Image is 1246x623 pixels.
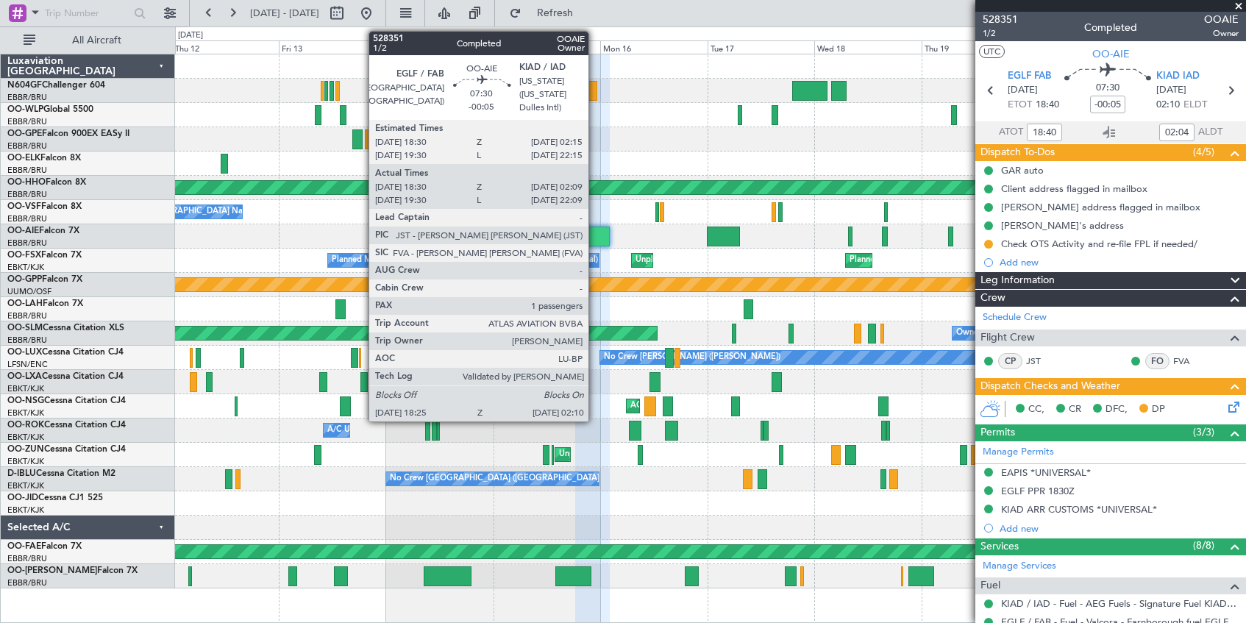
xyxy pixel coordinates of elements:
div: Planned Maint Kortrijk-[GEOGRAPHIC_DATA] [850,249,1021,271]
span: 1/2 [983,27,1018,40]
span: All Aircraft [38,35,155,46]
span: Fuel [980,577,1000,594]
a: EBBR/BRU [7,310,47,321]
div: Sat 14 [386,40,494,54]
div: No Crew [PERSON_NAME] ([PERSON_NAME]) [604,346,780,369]
a: OO-VSFFalcon 8X [7,202,82,211]
button: All Aircraft [16,29,160,52]
span: OO-LUX [7,348,42,357]
a: OO-AIEFalcon 7X [7,227,79,235]
span: OOAIE [1204,12,1239,27]
span: Leg Information [980,272,1055,289]
div: Unplanned Maint [GEOGRAPHIC_DATA]-[GEOGRAPHIC_DATA] [636,249,873,271]
span: ETOT [1008,98,1032,113]
span: N604GF [7,81,42,90]
span: (8/8) [1193,538,1214,553]
div: Sun 15 [494,40,601,54]
div: Completed [1084,20,1137,35]
a: OO-HHOFalcon 8X [7,178,86,187]
span: EGLF FAB [1008,69,1051,84]
div: No Crew [GEOGRAPHIC_DATA] ([GEOGRAPHIC_DATA] National) [390,468,636,490]
span: CR [1069,402,1081,417]
a: EBBR/BRU [7,165,47,176]
div: [PERSON_NAME]'s address [1001,219,1124,232]
div: [DATE] [178,29,203,42]
a: EBKT/KJK [7,262,44,273]
div: [PERSON_NAME] address flagged in mailbox [1001,201,1200,213]
div: EGLF PPR 1830Z [1001,485,1075,497]
div: Thu 19 [922,40,1029,54]
span: OO-AIE [1092,46,1130,62]
span: OO-LXA [7,372,42,381]
span: Owner [1204,27,1239,40]
a: EBKT/KJK [7,480,44,491]
a: Manage Permits [983,445,1054,460]
div: EAPIS *UNIVERSAL* [1001,466,1091,479]
button: UTC [979,45,1005,58]
span: (3/3) [1193,424,1214,440]
span: ELDT [1183,98,1207,113]
a: EBBR/BRU [7,553,47,564]
span: 07:30 [1096,81,1119,96]
a: OO-LXACessna Citation CJ4 [7,372,124,381]
span: Dispatch Checks and Weather [980,378,1120,395]
a: EBKT/KJK [7,383,44,394]
span: DP [1152,402,1165,417]
a: EBKT/KJK [7,456,44,467]
span: [DATE] [1008,83,1038,98]
span: ATOT [999,125,1023,140]
div: Check OTS Activity and re-file FPL if needed/ [1001,238,1197,250]
a: OO-FAEFalcon 7X [7,542,82,551]
a: EBBR/BRU [7,577,47,588]
a: OO-FSXFalcon 7X [7,251,82,260]
a: UUMO/OSF [7,286,51,297]
span: CC, [1028,402,1044,417]
a: JST [1026,355,1059,368]
a: OO-ZUNCessna Citation CJ4 [7,445,126,454]
a: OO-WLPGlobal 5500 [7,105,93,114]
a: OO-NSGCessna Citation CJ4 [7,396,126,405]
a: OO-LAHFalcon 7X [7,299,83,308]
div: Mon 16 [600,40,708,54]
span: (4/5) [1193,144,1214,160]
span: OO-HHO [7,178,46,187]
span: OO-GPP [7,275,42,284]
span: [DATE] - [DATE] [250,7,319,20]
span: OO-GPE [7,129,42,138]
div: Client address flagged in mailbox [1001,182,1147,195]
div: FO [1145,353,1170,369]
span: OO-LAH [7,299,43,308]
a: EBKT/KJK [7,407,44,419]
div: Planned Maint [GEOGRAPHIC_DATA] ([GEOGRAPHIC_DATA] National) [332,249,598,271]
span: Dispatch To-Dos [980,144,1055,161]
span: OO-ROK [7,421,44,430]
span: OO-VSF [7,202,41,211]
a: OO-ROKCessna Citation CJ4 [7,421,126,430]
div: Unplanned Maint [GEOGRAPHIC_DATA]-[GEOGRAPHIC_DATA] [559,444,797,466]
a: N604GFChallenger 604 [7,81,105,90]
span: OO-NSG [7,396,44,405]
div: KIAD ARR CUSTOMS *UNIVERSAL* [1001,503,1157,516]
div: CP [998,353,1022,369]
a: OO-SLMCessna Citation XLS [7,324,124,332]
a: EBBR/BRU [7,92,47,103]
input: --:-- [1027,124,1062,141]
span: Permits [980,424,1015,441]
span: DFC, [1106,402,1128,417]
span: Flight Crew [980,330,1035,346]
a: EBBR/BRU [7,116,47,127]
span: [DATE] [1156,83,1186,98]
input: Trip Number [45,2,129,24]
div: Fri 13 [279,40,386,54]
div: Thu 12 [172,40,280,54]
span: OO-FSX [7,251,41,260]
a: OO-GPPFalcon 7X [7,275,82,284]
a: OO-JIDCessna CJ1 525 [7,494,103,502]
a: OO-[PERSON_NAME]Falcon 7X [7,566,138,575]
div: Tue 17 [708,40,815,54]
span: 528351 [983,12,1018,27]
a: EBKT/KJK [7,432,44,443]
span: Services [980,538,1019,555]
div: Add new [1000,256,1239,268]
a: OO-ELKFalcon 8X [7,154,81,163]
